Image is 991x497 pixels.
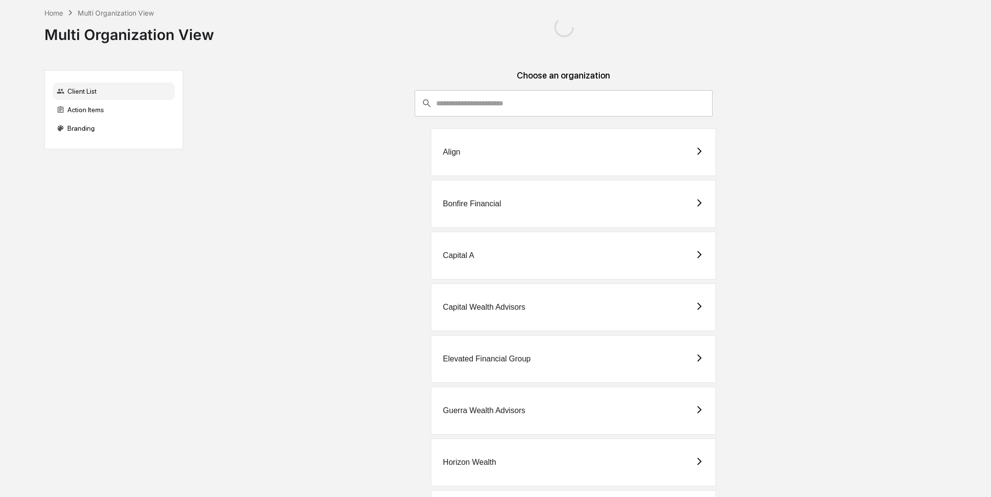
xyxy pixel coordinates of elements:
[415,90,713,117] div: consultant-dashboard__filter-organizations-search-bar
[191,70,936,90] div: Choose an organization
[53,119,175,137] div: Branding
[443,406,526,415] div: Guerra Wealth Advisors
[53,101,175,119] div: Action Items
[443,303,526,312] div: Capital Wealth Advisors
[443,458,496,467] div: Horizon Wealth
[443,355,531,363] div: Elevated Financial Group
[44,9,63,17] div: Home
[44,18,214,43] div: Multi Organization View
[443,148,461,157] div: Align
[443,199,501,208] div: Bonfire Financial
[78,9,154,17] div: Multi Organization View
[443,251,474,260] div: Capital A
[53,82,175,100] div: Client List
